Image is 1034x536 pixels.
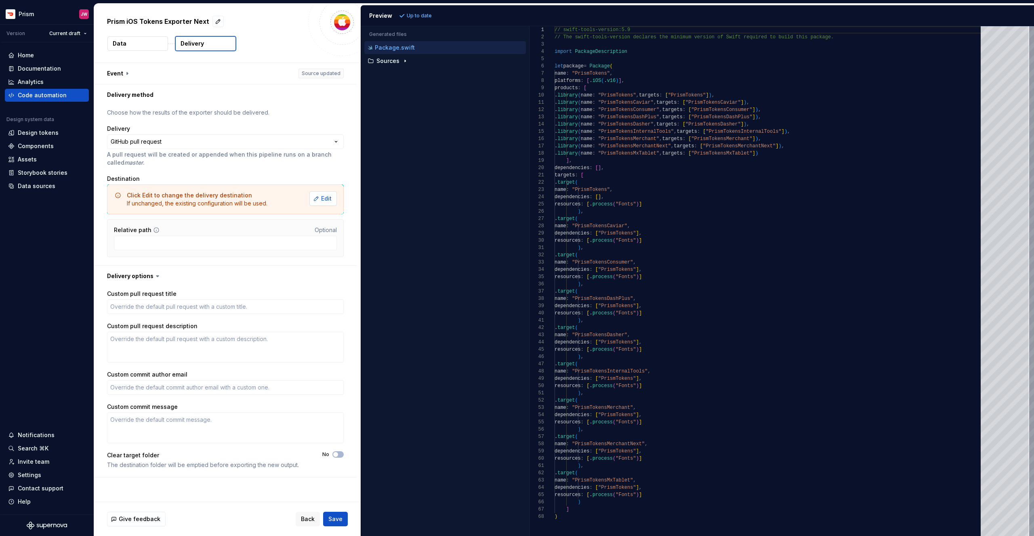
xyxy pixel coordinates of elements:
[18,182,55,190] div: Data sources
[557,136,578,142] span: library
[530,157,544,164] div: 19
[627,223,630,229] span: ,
[375,44,415,51] p: Package.swift
[557,143,578,149] span: library
[5,75,89,88] a: Analytics
[592,129,595,134] span: :
[598,92,636,98] span: "PrismTokens"
[18,458,49,466] div: Invite team
[784,129,787,134] span: )
[703,129,706,134] span: [
[18,91,67,99] div: Code automation
[18,484,63,492] div: Contact support
[778,143,781,149] span: )
[555,187,566,193] span: name
[758,136,761,142] span: ,
[589,78,592,84] span: .
[18,444,48,452] div: Search ⌘K
[711,92,714,98] span: ,
[364,43,526,52] button: Package.swift
[656,100,677,105] span: targets
[107,322,198,330] label: Custom pull request description
[598,129,674,134] span: "PrismTokensInternalTools"
[580,121,592,127] span: name
[609,71,612,76] span: ,
[598,165,601,171] span: ]
[578,121,580,127] span: (
[659,136,662,142] span: ,
[555,223,566,229] span: name
[107,109,344,117] p: Choose how the results of the exporter should be delivered.
[555,151,557,156] span: .
[752,114,755,120] span: ]
[589,63,609,69] span: Package
[578,114,580,120] span: (
[758,107,761,113] span: ,
[578,136,580,142] span: (
[639,201,641,207] span: ]
[175,36,236,51] button: Delivery
[530,164,544,172] div: 20
[555,121,557,127] span: .
[376,58,399,64] p: Sources
[530,135,544,142] div: 16
[580,100,592,105] span: name
[580,107,592,113] span: name
[758,114,761,120] span: ,
[18,169,67,177] div: Storybook stories
[328,515,343,523] span: Save
[107,290,177,298] label: Custom pull request title
[530,230,544,237] div: 29
[530,121,544,128] div: 14
[580,201,583,207] span: :
[572,187,610,193] span: "PrismTokens"
[5,49,89,62] a: Home
[691,114,752,120] span: "PrismTokensDashPlus"
[580,129,592,134] span: name
[113,40,126,48] p: Data
[636,92,639,98] span: ,
[555,63,563,69] span: let
[555,85,578,91] span: products
[107,125,130,133] label: Delivery
[5,140,89,153] a: Components
[18,65,61,73] div: Documentation
[691,151,752,156] span: "PrismTokensMxTablet"
[5,126,89,139] a: Design tokens
[598,107,659,113] span: "PrismTokensConsumer"
[107,36,168,51] button: Data
[746,100,749,105] span: ,
[688,107,691,113] span: [
[5,495,89,508] button: Help
[530,26,544,33] div: 1
[119,515,160,523] span: Give feedback
[755,136,758,142] span: )
[127,192,252,199] span: Click Edit to change the delivery destination
[530,179,544,186] div: 22
[598,194,601,200] span: ]
[578,151,580,156] span: (
[609,63,612,69] span: (
[700,143,703,149] span: [
[555,201,581,207] span: resources
[703,143,775,149] span: "PrismTokensMerchantNext"
[557,151,578,156] span: library
[530,208,544,215] div: 26
[601,194,604,200] span: ,
[589,165,592,171] span: :
[555,180,557,185] span: .
[746,121,749,127] span: ,
[114,226,151,234] label: Relative path
[668,92,706,98] span: "PrismTokens"
[616,78,618,84] span: )
[691,107,752,113] span: "PrismTokensConsumer"
[5,89,89,102] a: Code automation
[592,121,595,127] span: :
[671,143,674,149] span: ,
[555,230,589,236] span: dependencies
[580,209,583,214] span: ,
[578,85,580,91] span: :
[744,121,746,127] span: )
[598,114,659,120] span: "PrismTokensDashPlus"
[5,180,89,193] a: Data sources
